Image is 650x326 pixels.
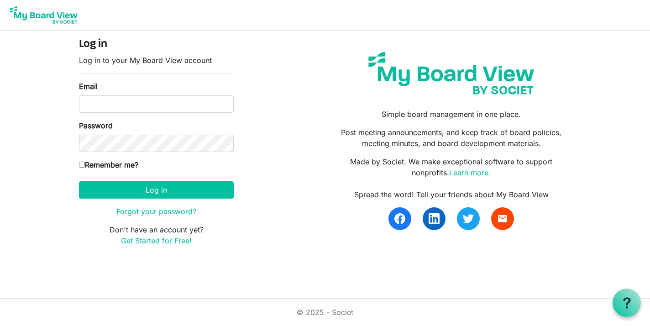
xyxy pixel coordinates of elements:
img: linkedin.svg [429,213,440,224]
a: Get Started for Free! [121,236,192,245]
img: twitter.svg [463,213,474,224]
p: Don't have an account yet? [79,224,234,246]
p: Made by Societ. We make exceptional software to support nonprofits. [332,156,571,178]
h4: Log in [79,38,234,51]
a: Learn more. [449,168,491,177]
img: facebook.svg [394,213,405,224]
a: Forgot your password? [116,207,196,216]
label: Remember me? [79,159,138,170]
img: My Board View Logo [7,4,80,26]
label: Email [79,81,98,92]
label: Password [79,120,113,131]
input: Remember me? [79,162,85,168]
a: email [491,207,514,230]
p: Post meeting announcements, and keep track of board policies, meeting minutes, and board developm... [332,127,571,149]
p: Simple board management in one place. [332,109,571,120]
div: Spread the word! Tell your friends about My Board View [332,189,571,200]
span: email [497,213,508,224]
button: Log in [79,181,234,199]
p: Log in to your My Board View account [79,55,234,66]
img: my-board-view-societ.svg [362,45,541,101]
a: © 2025 - Societ [297,308,353,317]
